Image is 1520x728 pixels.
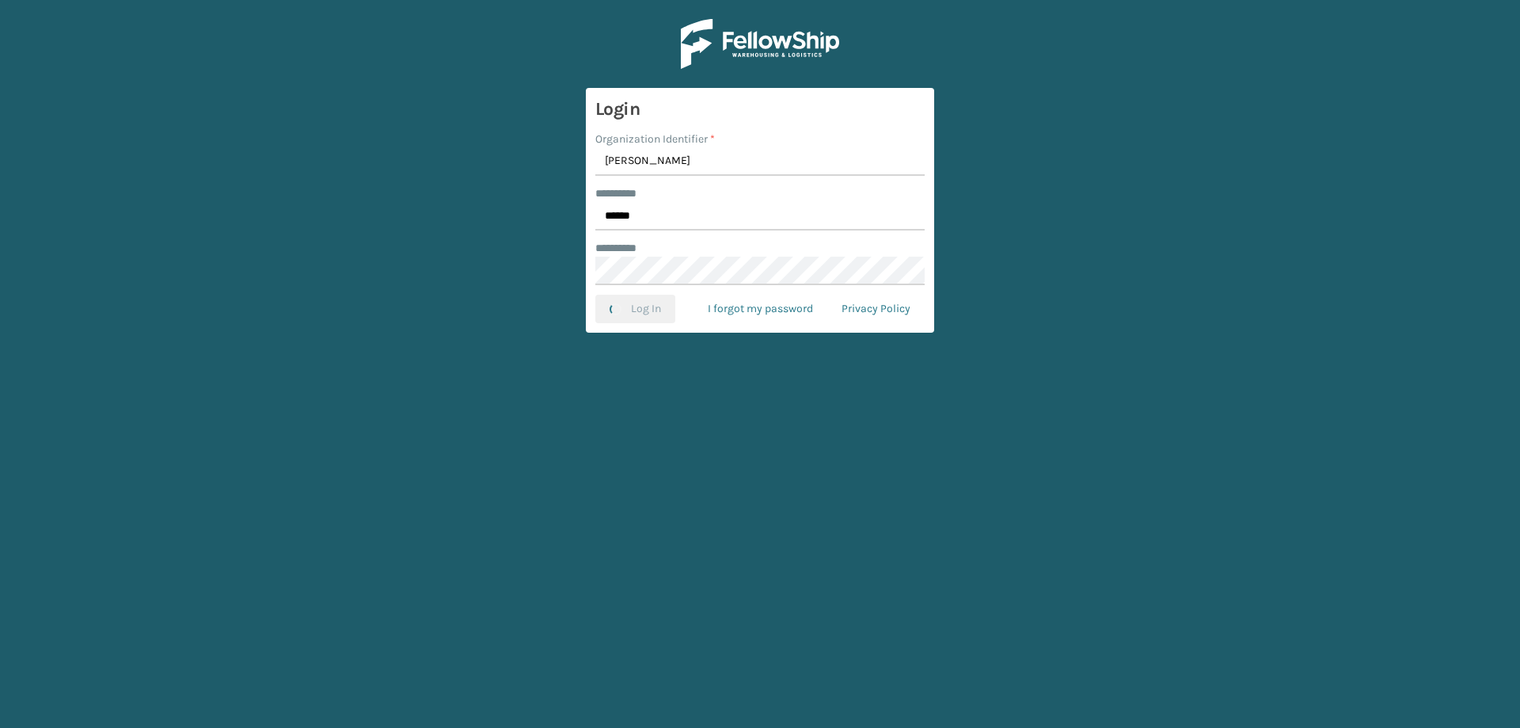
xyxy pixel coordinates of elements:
[595,295,675,323] button: Log In
[693,295,827,323] a: I forgot my password
[827,295,925,323] a: Privacy Policy
[595,131,715,147] label: Organization Identifier
[595,97,925,121] h3: Login
[681,19,839,69] img: Logo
